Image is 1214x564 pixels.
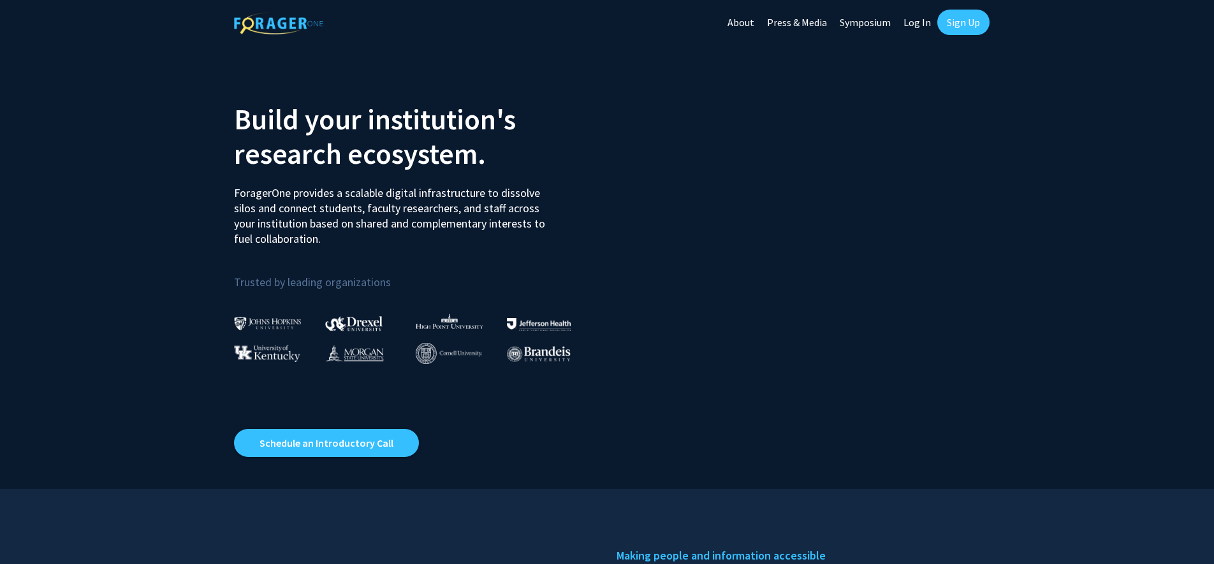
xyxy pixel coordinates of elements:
a: Sign Up [937,10,990,35]
a: Opens in a new tab [234,429,419,457]
img: University of Kentucky [234,345,300,362]
img: Brandeis University [507,346,571,362]
p: Trusted by leading organizations [234,257,597,292]
img: Cornell University [416,343,482,364]
h2: Build your institution's research ecosystem. [234,102,597,171]
img: High Point University [416,314,483,329]
img: Thomas Jefferson University [507,318,571,330]
img: ForagerOne Logo [234,12,323,34]
img: Drexel University [325,316,383,331]
img: Johns Hopkins University [234,317,302,330]
p: ForagerOne provides a scalable digital infrastructure to dissolve silos and connect students, fac... [234,176,554,247]
img: Morgan State University [325,345,384,361]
